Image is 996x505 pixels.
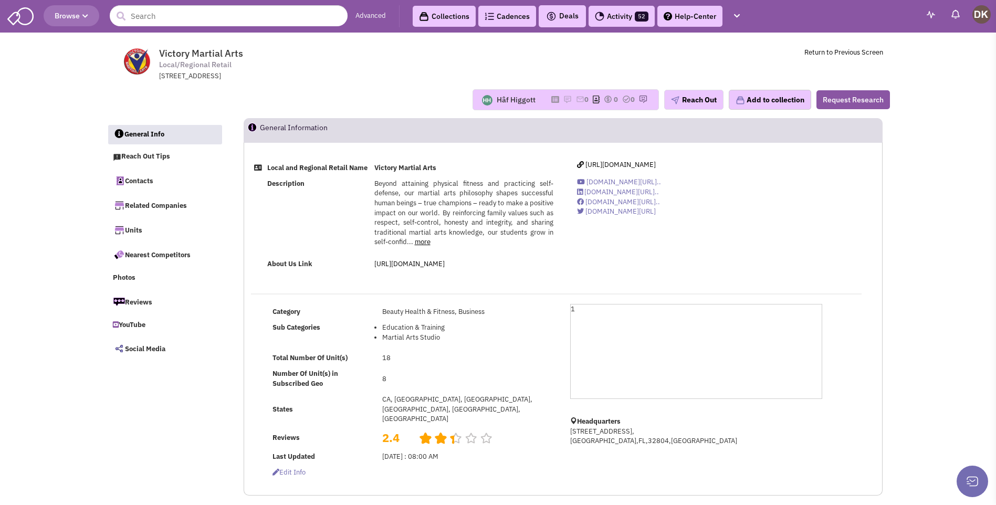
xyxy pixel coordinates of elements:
[108,219,222,241] a: Units
[972,5,991,24] img: Donnie Keller
[272,468,306,477] span: Edit info
[108,194,222,216] a: Related Companies
[584,187,659,196] span: [DOMAIN_NAME][URL]..
[110,5,348,26] input: Search
[355,11,386,21] a: Advanced
[267,259,312,268] b: About Us Link
[595,12,604,21] img: Activity.png
[382,323,553,333] li: Education & Training
[577,197,660,206] a: [DOMAIN_NAME][URL]..
[497,94,536,105] div: Hâf Higgott
[415,237,431,246] a: more
[108,147,222,167] a: Reach Out Tips
[585,207,656,216] span: [DOMAIN_NAME][URL]
[260,119,387,142] h2: General Information
[657,6,722,27] a: Help-Center
[729,90,811,110] button: Add to collection
[622,95,631,103] img: TaskCount.png
[577,160,656,169] a: [URL][DOMAIN_NAME]
[267,163,368,172] b: Local and Regional Retail Name
[419,12,429,22] img: icon-collection-lavender-black.svg
[664,12,672,20] img: help.png
[570,427,822,446] p: [STREET_ADDRESS], [GEOGRAPHIC_DATA],FL,32804,[GEOGRAPHIC_DATA]
[546,11,579,20] span: Deals
[589,6,655,27] a: Activity52
[576,95,584,103] img: icon-email-active-16.png
[379,350,556,366] td: 18
[577,187,659,196] a: [DOMAIN_NAME][URL]..
[159,71,433,81] div: [STREET_ADDRESS]
[374,259,445,268] a: [URL][DOMAIN_NAME]
[108,268,222,288] a: Photos
[55,11,88,20] span: Browse
[159,59,232,70] span: Local/Regional Retail
[113,48,161,75] img: victoryma.com
[108,125,223,145] a: General Info
[543,9,582,23] button: Deals
[374,163,436,172] b: Victory Martial Arts
[584,95,589,104] span: 0
[379,392,556,427] td: CA, [GEOGRAPHIC_DATA], [GEOGRAPHIC_DATA], [GEOGRAPHIC_DATA], [GEOGRAPHIC_DATA], [GEOGRAPHIC_DATA]
[374,179,553,246] span: Beyond attaining physical fitness and practicing self-defense, our martial arts philosophy shapes...
[736,96,745,105] img: icon-collection-lavender.png
[614,95,618,104] span: 0
[585,197,660,206] span: [DOMAIN_NAME][URL]..
[272,433,300,442] b: Reviews
[586,177,661,186] span: [DOMAIN_NAME][URL]..
[272,405,293,414] b: States
[108,244,222,266] a: Nearest Competitors
[267,179,305,188] b: Description
[485,13,494,20] img: Cadences_logo.png
[44,5,99,26] button: Browse
[413,6,476,27] a: Collections
[159,47,243,59] span: Victory Martial Arts
[382,333,553,343] li: Martial Arts Studio
[570,304,822,399] div: 1
[379,304,556,320] td: Beauty Health & Fitness, Business
[631,95,635,104] span: 0
[804,48,883,57] a: Return to Previous Screen
[272,353,348,362] b: Total Number Of Unit(s)
[272,307,300,316] b: Category
[671,96,679,104] img: plane.png
[639,95,647,103] img: research-icon.png
[7,5,34,25] img: SmartAdmin
[108,338,222,360] a: Social Media
[272,323,320,332] b: Sub Categories
[664,90,724,110] button: Reach Out
[577,207,656,216] a: [DOMAIN_NAME][URL]
[108,170,222,192] a: Contacts
[604,95,612,103] img: icon-dealamount.png
[635,12,648,22] span: 52
[379,449,556,465] td: [DATE] : 08:00 AM
[577,177,661,186] a: [DOMAIN_NAME][URL]..
[272,452,315,461] b: Last Updated
[577,417,621,426] b: Headquarters
[379,366,556,392] td: 8
[816,90,890,109] button: Request Research
[382,430,411,435] h2: 2.4
[478,6,536,27] a: Cadences
[108,315,222,335] a: YouTube
[546,10,557,23] img: icon-deals.svg
[272,369,338,388] b: Number Of Unit(s) in Subscribed Geo
[585,160,656,169] span: [URL][DOMAIN_NAME]
[108,291,222,313] a: Reviews
[563,95,572,103] img: icon-note.png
